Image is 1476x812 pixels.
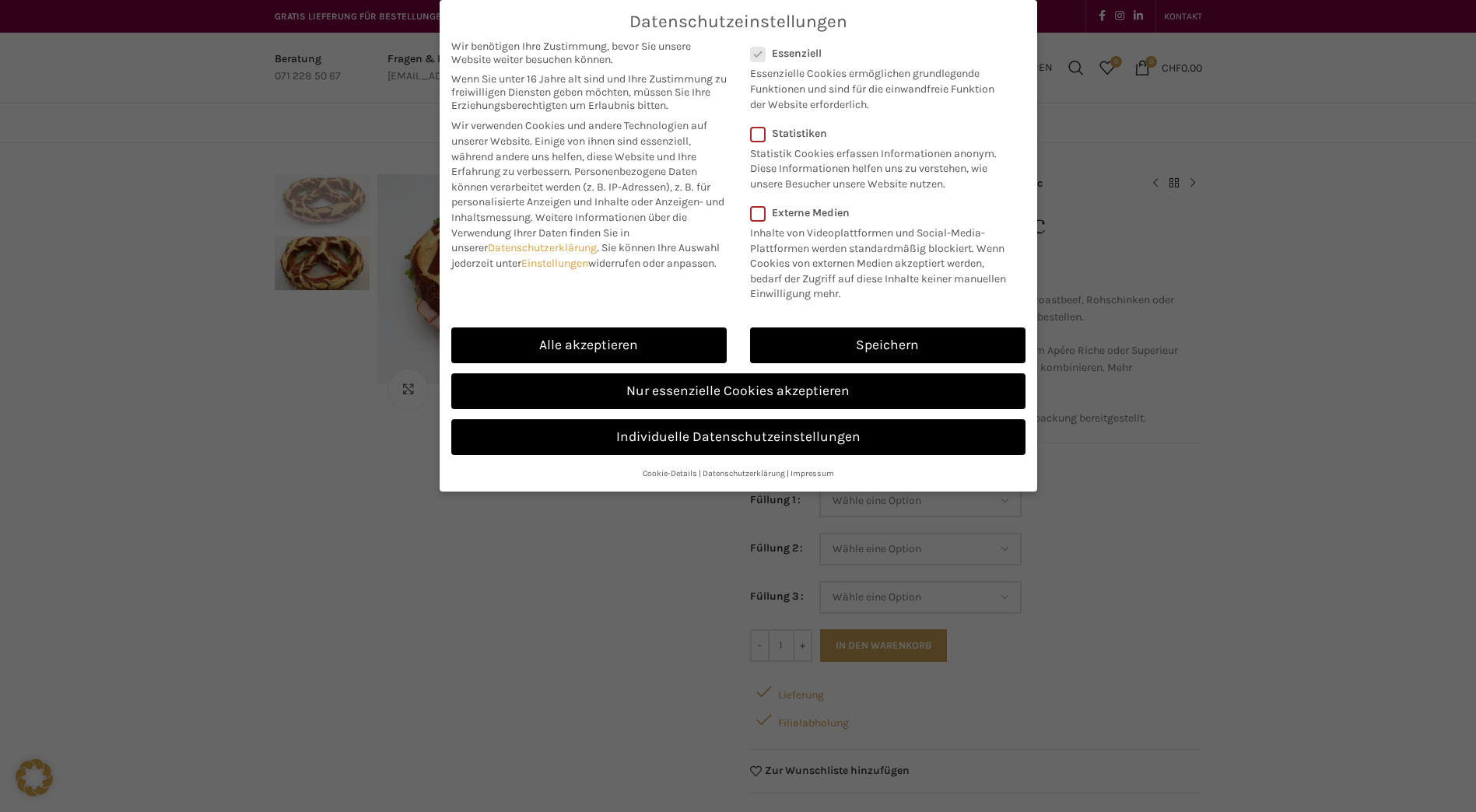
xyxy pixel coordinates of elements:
[451,373,1025,409] a: Nur essenzielle Cookies akzeptieren
[750,140,1005,192] p: Statistik Cookies erfassen Informationen anonym. Diese Informationen helfen uns zu verstehen, wie...
[750,219,1015,302] p: Inhalte von Videoplattformen und Social-Media-Plattformen werden standardmäßig blockiert. Wenn Co...
[750,47,1005,60] label: Essenziell
[703,468,785,478] a: Datenschutzerklärung
[750,60,1005,112] p: Essenzielle Cookies ermöglichen grundlegende Funktionen und sind für die einwandfreie Funktion de...
[451,327,727,363] a: Alle akzeptieren
[451,40,727,66] span: Wir benötigen Ihre Zustimmung, bevor Sie unsere Website weiter besuchen können.
[451,419,1025,455] a: Individuelle Datenschutzeinstellungen
[750,327,1025,363] a: Speichern
[451,165,724,224] span: Personenbezogene Daten können verarbeitet werden (z. B. IP-Adressen), z. B. für personalisierte A...
[750,127,1005,140] label: Statistiken
[451,72,727,112] span: Wenn Sie unter 16 Jahre alt sind und Ihre Zustimmung zu freiwilligen Diensten geben möchten, müss...
[451,119,707,178] span: Wir verwenden Cookies und andere Technologien auf unserer Website. Einige von ihnen sind essenzie...
[451,241,720,270] span: Sie können Ihre Auswahl jederzeit unter widerrufen oder anpassen.
[488,241,597,254] a: Datenschutzerklärung
[750,206,1015,219] label: Externe Medien
[791,468,834,478] a: Impressum
[629,12,847,32] span: Datenschutzeinstellungen
[521,257,588,270] a: Einstellungen
[451,211,687,254] span: Weitere Informationen über die Verwendung Ihrer Daten finden Sie in unserer .
[643,468,697,478] a: Cookie-Details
